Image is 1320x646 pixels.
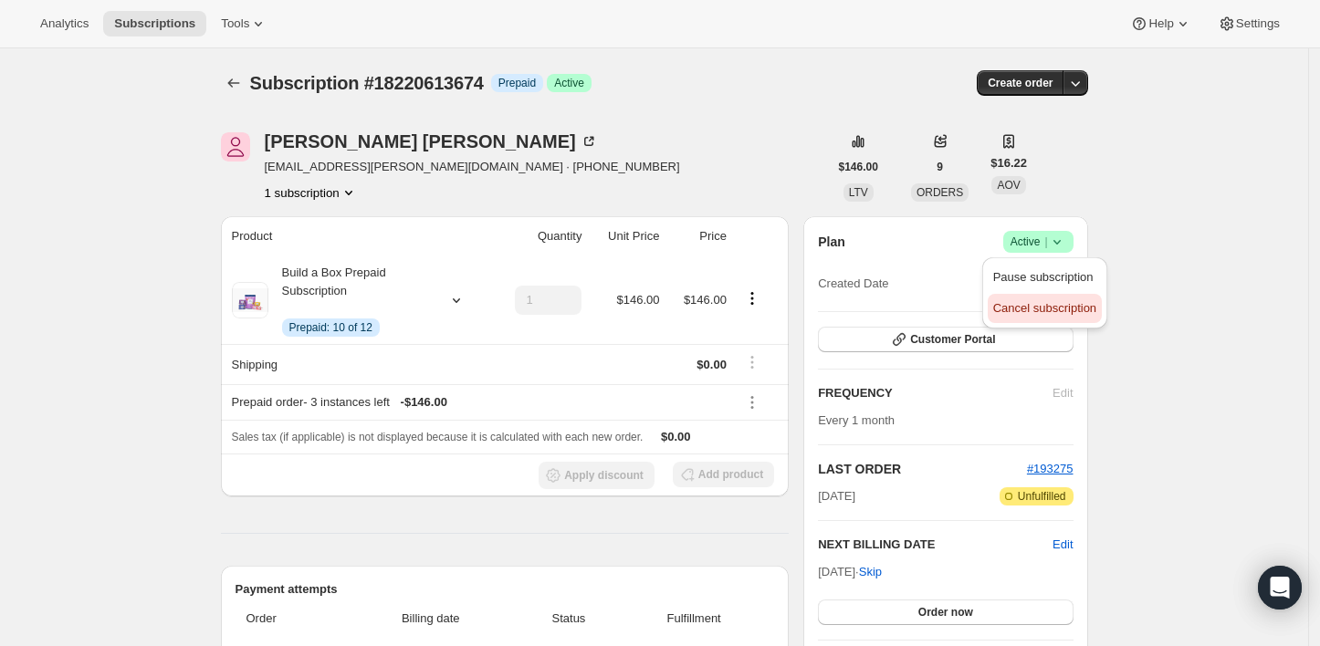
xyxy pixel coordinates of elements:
[848,557,893,587] button: Skip
[1018,489,1066,504] span: Unfulfilled
[993,270,1094,284] span: Pause subscription
[818,233,845,251] h2: Plan
[40,16,89,31] span: Analytics
[738,288,767,308] button: Product actions
[988,294,1102,323] button: Cancel subscription
[498,76,536,90] span: Prepaid
[738,352,767,372] button: Shipping actions
[997,179,1020,192] span: AOV
[221,132,250,161] span: Tamiko Carter
[828,154,889,180] button: $146.00
[937,160,943,174] span: 9
[926,154,954,180] button: 9
[221,16,249,31] span: Tools
[491,216,588,256] th: Quantity
[265,158,680,176] span: [EMAIL_ADDRESS][PERSON_NAME][DOMAIN_NAME] · [PHONE_NUMBER]
[839,160,878,174] span: $146.00
[236,599,343,639] th: Order
[818,413,895,427] span: Every 1 month
[232,431,644,443] span: Sales tax (if applicable) is not displayed because it is calculated with each new order.
[988,263,1102,292] button: Pause subscription
[818,565,882,578] span: [DATE] ·
[268,264,433,337] div: Build a Box Prepaid Subscription
[221,216,491,256] th: Product
[859,563,882,581] span: Skip
[818,536,1053,554] h2: NEXT BILLING DATE
[818,384,1053,402] h2: FREQUENCY
[918,605,973,620] span: Order now
[232,393,727,412] div: Prepaid order - 3 instances left
[977,70,1063,96] button: Create order
[349,610,513,628] span: Billing date
[250,73,484,93] span: Subscription #18220613674
[401,393,447,412] span: - $146.00
[665,216,731,256] th: Price
[1053,536,1073,554] button: Edit
[990,154,1027,172] span: $16.22
[524,610,613,628] span: Status
[1207,11,1291,36] button: Settings
[587,216,665,256] th: Unit Price
[616,293,659,307] span: $146.00
[624,610,763,628] span: Fulfillment
[114,16,195,31] span: Subscriptions
[993,301,1096,315] span: Cancel subscription
[265,183,358,202] button: Product actions
[1148,16,1173,31] span: Help
[988,76,1053,90] span: Create order
[697,358,727,371] span: $0.00
[1236,16,1280,31] span: Settings
[210,11,278,36] button: Tools
[1258,566,1302,610] div: Open Intercom Messenger
[236,580,775,599] h2: Payment attempts
[818,327,1073,352] button: Customer Portal
[1027,460,1074,478] button: #193275
[221,70,246,96] button: Subscriptions
[221,344,491,384] th: Shipping
[661,430,691,443] span: $0.00
[1044,234,1047,249] span: |
[684,293,727,307] span: $146.00
[818,460,1027,478] h2: LAST ORDER
[849,186,868,199] span: LTV
[910,332,995,347] span: Customer Portal
[818,599,1073,625] button: Order now
[265,132,598,151] div: [PERSON_NAME] [PERSON_NAME]
[289,320,372,335] span: Prepaid: 10 of 12
[554,76,584,90] span: Active
[1027,462,1074,475] a: #193275
[818,487,855,505] span: [DATE]
[1119,11,1202,36] button: Help
[818,275,888,293] span: Created Date
[103,11,206,36] button: Subscriptions
[1011,233,1066,251] span: Active
[29,11,100,36] button: Analytics
[917,186,963,199] span: ORDERS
